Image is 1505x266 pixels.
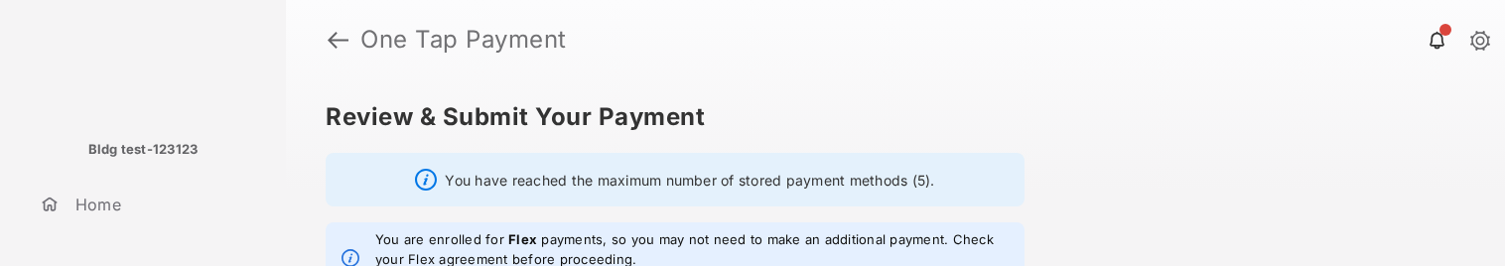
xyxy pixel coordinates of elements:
[88,140,199,160] p: Bldg test-123123
[326,105,1449,129] h5: Review & Submit Your Payment
[32,181,286,228] a: Home
[326,153,1025,206] div: You have reached the maximum number of stored payment methods (5).
[508,231,537,247] strong: Flex
[360,28,567,52] strong: One Tap Payment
